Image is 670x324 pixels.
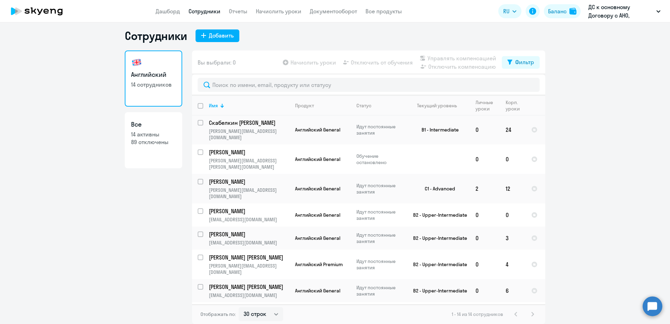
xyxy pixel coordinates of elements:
[356,123,404,136] p: Идут постоянные занятия
[209,239,289,246] p: [EMAIL_ADDRESS][DOMAIN_NAME]
[405,115,470,144] td: B1 - Intermediate
[470,250,500,279] td: 0
[131,138,176,146] p: 89 отключены
[310,8,357,15] a: Документооборот
[189,8,220,15] a: Сотрудники
[470,144,500,174] td: 0
[209,119,289,127] a: Скабелкин [PERSON_NAME]
[196,29,239,42] button: Добавить
[417,102,457,109] div: Текущий уровень
[365,8,402,15] a: Все продукты
[209,102,289,109] div: Имя
[356,258,404,271] p: Идут постоянные занятия
[209,263,289,275] p: [PERSON_NAME][EMAIL_ADDRESS][DOMAIN_NAME]
[125,50,182,107] a: Английский14 сотрудников
[470,203,500,227] td: 0
[209,119,288,127] p: Скабелкин [PERSON_NAME]
[200,311,236,317] span: Отображать по:
[209,157,289,170] p: [PERSON_NAME][EMAIL_ADDRESS][PERSON_NAME][DOMAIN_NAME]
[209,216,289,223] p: [EMAIL_ADDRESS][DOMAIN_NAME]
[470,279,500,302] td: 0
[295,102,350,109] div: Продукт
[198,78,540,92] input: Поиск по имени, email, продукту или статусу
[209,230,288,238] p: [PERSON_NAME]
[544,4,581,18] button: Балансbalance
[476,99,500,112] div: Личные уроки
[209,148,289,156] a: [PERSON_NAME]
[503,7,510,15] span: RU
[506,99,525,112] div: Корп. уроки
[356,232,404,244] p: Идут постоянные занятия
[209,31,234,40] div: Добавить
[476,99,493,112] div: Личные уроки
[356,284,404,297] p: Идут постоянные занятия
[131,120,176,129] h3: Все
[548,7,567,15] div: Баланс
[131,130,176,138] p: 14 активны
[500,174,526,203] td: 12
[356,102,404,109] div: Статус
[131,57,142,68] img: english
[515,58,534,66] div: Фильтр
[569,8,576,15] img: balance
[295,235,340,241] span: Английский General
[209,102,218,109] div: Имя
[588,3,654,20] p: ДС к основному Договору с АНО, ХАЙДЕЛЬБЕРГЦЕМЕНТ РУС, ООО
[209,292,289,298] p: [EMAIL_ADDRESS][DOMAIN_NAME]
[209,178,288,185] p: [PERSON_NAME]
[470,174,500,203] td: 2
[405,250,470,279] td: B2 - Upper-Intermediate
[209,230,289,238] a: [PERSON_NAME]
[209,178,289,185] a: [PERSON_NAME]
[131,81,176,88] p: 14 сотрудников
[131,70,176,79] h3: Английский
[198,58,236,67] span: Вы выбрали: 0
[209,128,289,141] p: [PERSON_NAME][EMAIL_ADDRESS][DOMAIN_NAME]
[209,207,289,215] a: [PERSON_NAME]
[125,29,187,43] h1: Сотрудники
[506,99,520,112] div: Корп. уроки
[125,112,182,168] a: Все14 активны89 отключены
[209,148,288,156] p: [PERSON_NAME]
[500,227,526,250] td: 3
[405,227,470,250] td: B2 - Upper-Intermediate
[295,185,340,192] span: Английский General
[585,3,664,20] button: ДС к основному Договору с АНО, ХАЙДЕЛЬБЕРГЦЕМЕНТ РУС, ООО
[356,102,371,109] div: Статус
[356,182,404,195] p: Идут постоянные занятия
[470,227,500,250] td: 0
[295,212,340,218] span: Английский General
[410,102,470,109] div: Текущий уровень
[405,203,470,227] td: B2 - Upper-Intermediate
[498,4,521,18] button: RU
[295,261,343,268] span: Английский Premium
[295,102,314,109] div: Продукт
[500,115,526,144] td: 24
[209,254,288,261] p: [PERSON_NAME] [PERSON_NAME]
[500,203,526,227] td: 0
[256,8,301,15] a: Начислить уроки
[452,311,503,317] span: 1 - 14 из 14 сотрудников
[209,207,288,215] p: [PERSON_NAME]
[405,279,470,302] td: B2 - Upper-Intermediate
[209,283,288,291] p: [PERSON_NAME] [PERSON_NAME]
[295,127,340,133] span: Английский General
[405,174,470,203] td: C1 - Advanced
[229,8,247,15] a: Отчеты
[356,209,404,221] p: Идут постоянные занятия
[356,153,404,166] p: Обучение остановлено
[209,187,289,200] p: [PERSON_NAME][EMAIL_ADDRESS][DOMAIN_NAME]
[295,156,340,162] span: Английский General
[209,254,289,261] a: [PERSON_NAME] [PERSON_NAME]
[500,279,526,302] td: 6
[295,288,340,294] span: Английский General
[156,8,180,15] a: Дашборд
[500,250,526,279] td: 4
[502,56,540,69] button: Фильтр
[209,283,289,291] a: [PERSON_NAME] [PERSON_NAME]
[470,115,500,144] td: 0
[500,144,526,174] td: 0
